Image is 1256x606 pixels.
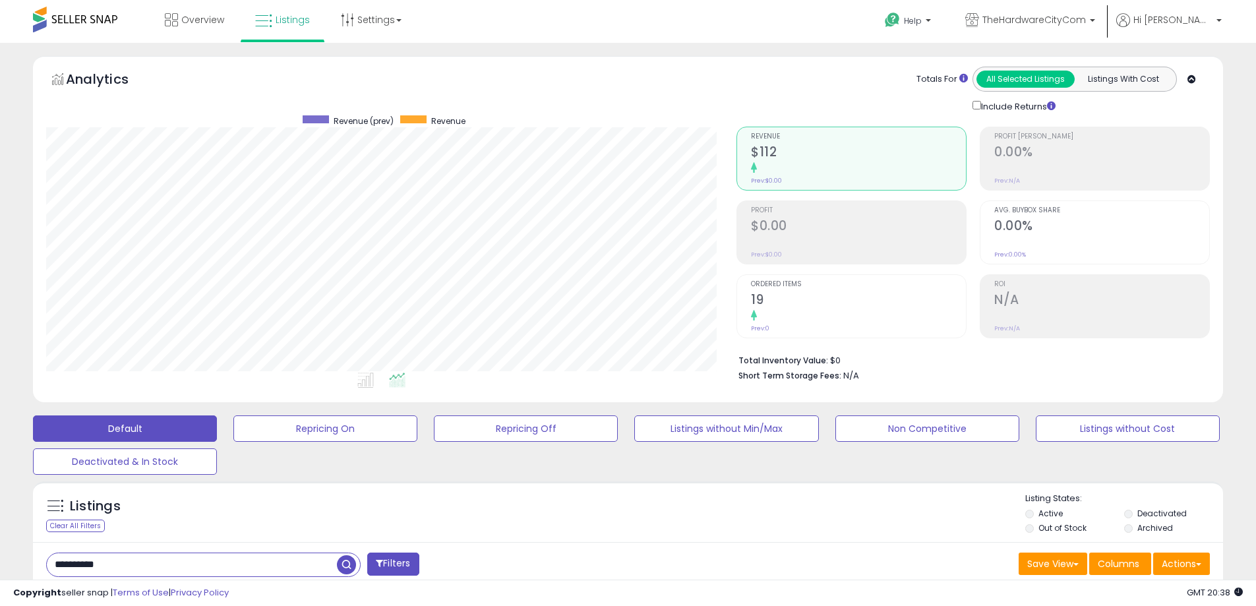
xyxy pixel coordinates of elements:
[843,369,859,382] span: N/A
[13,586,61,599] strong: Copyright
[884,12,901,28] i: Get Help
[334,115,394,127] span: Revenue (prev)
[1187,586,1243,599] span: 2025-08-14 20:38 GMT
[994,281,1209,288] span: ROI
[738,351,1200,367] li: $0
[994,144,1209,162] h2: 0.00%
[1089,553,1151,575] button: Columns
[835,415,1019,442] button: Non Competitive
[994,324,1020,332] small: Prev: N/A
[994,251,1026,258] small: Prev: 0.00%
[994,292,1209,310] h2: N/A
[46,520,105,532] div: Clear All Filters
[276,13,310,26] span: Listings
[751,218,966,236] h2: $0.00
[963,98,1071,113] div: Include Returns
[33,448,217,475] button: Deactivated & In Stock
[431,115,465,127] span: Revenue
[994,133,1209,140] span: Profit [PERSON_NAME]
[1025,493,1223,505] p: Listing States:
[751,324,769,332] small: Prev: 0
[751,177,782,185] small: Prev: $0.00
[738,355,828,366] b: Total Inventory Value:
[66,70,154,92] h5: Analytics
[1074,71,1172,88] button: Listings With Cost
[1116,13,1222,43] a: Hi [PERSON_NAME]
[233,415,417,442] button: Repricing On
[1038,508,1063,519] label: Active
[751,133,966,140] span: Revenue
[181,13,224,26] span: Overview
[70,497,121,516] h5: Listings
[994,207,1209,214] span: Avg. Buybox Share
[1153,553,1210,575] button: Actions
[113,586,169,599] a: Terms of Use
[874,2,944,43] a: Help
[13,587,229,599] div: seller snap | |
[171,586,229,599] a: Privacy Policy
[738,370,841,381] b: Short Term Storage Fees:
[994,218,1209,236] h2: 0.00%
[982,13,1086,26] span: TheHardwareCityCom
[367,553,419,576] button: Filters
[976,71,1075,88] button: All Selected Listings
[33,415,217,442] button: Default
[751,292,966,310] h2: 19
[434,415,618,442] button: Repricing Off
[751,281,966,288] span: Ordered Items
[904,15,922,26] span: Help
[751,144,966,162] h2: $112
[1137,522,1173,533] label: Archived
[1137,508,1187,519] label: Deactivated
[751,207,966,214] span: Profit
[634,415,818,442] button: Listings without Min/Max
[994,177,1020,185] small: Prev: N/A
[916,73,968,86] div: Totals For
[1098,557,1139,570] span: Columns
[751,251,782,258] small: Prev: $0.00
[1133,13,1212,26] span: Hi [PERSON_NAME]
[1019,553,1087,575] button: Save View
[1036,415,1220,442] button: Listings without Cost
[1038,522,1087,533] label: Out of Stock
